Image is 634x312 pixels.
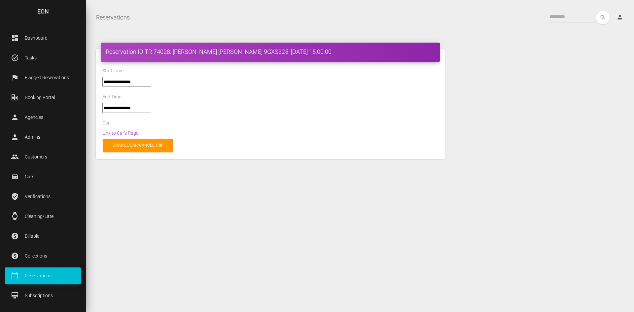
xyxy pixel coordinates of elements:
[96,9,130,26] a: Reservations
[612,11,629,24] a: person
[5,129,81,145] a: person Admins
[5,287,81,304] a: card_membership Subscriptions
[5,89,81,106] a: corporate_fare Booking Portal
[10,291,76,300] p: Subscriptions
[10,211,76,221] p: Cleaning/Late
[5,149,81,165] a: people Customers
[616,14,623,20] i: person
[5,267,81,284] a: calendar_today Reservations
[5,30,81,46] a: dashboard Dashboard
[10,53,76,63] p: Tasks
[102,68,123,74] label: Start Time
[10,33,76,43] p: Dashboard
[10,191,76,201] p: Verifications
[106,48,435,56] h4: Reservation ID TR-74028: [PERSON_NAME] [PERSON_NAME] 9GXS325 [DATE] 15:00:00
[5,228,81,244] a: paid Billable
[5,109,81,125] a: person Agencies
[10,73,76,83] p: Flagged Reservations
[10,231,76,241] p: Billable
[5,168,81,185] a: drive_eta Cars
[10,92,76,102] p: Booking Portal
[102,120,110,126] label: Car
[10,271,76,281] p: Reservations
[5,208,81,225] a: watch Cleaning/Late
[5,248,81,264] a: paid Collections
[103,139,173,152] a: Change car/cancel trip
[5,69,81,86] a: flag Flagged Reservations
[596,11,610,24] button: search
[10,172,76,182] p: Cars
[10,112,76,122] p: Agencies
[5,50,81,66] a: task_alt Tasks
[10,251,76,261] p: Collections
[10,132,76,142] p: Admins
[102,130,138,136] a: Link to Car's Page
[10,152,76,162] p: Customers
[102,94,121,100] label: End Time
[5,188,81,205] a: verified_user Verifications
